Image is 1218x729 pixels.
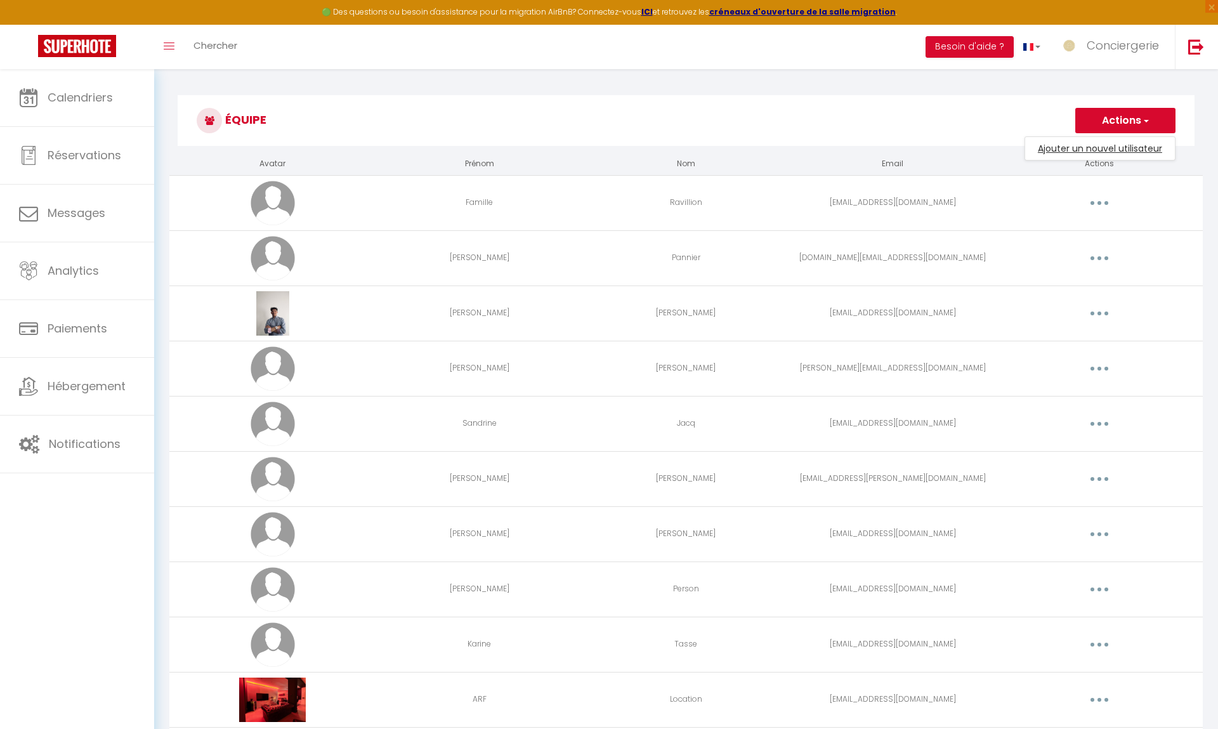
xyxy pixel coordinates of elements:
td: Sandrine [376,396,583,451]
img: avatar.png [251,181,295,225]
td: [PERSON_NAME] [583,286,790,341]
td: Tasse [583,617,790,672]
span: Calendriers [48,89,113,105]
th: Actions [996,153,1203,175]
img: avatar.png [251,512,295,556]
span: Messages [48,205,105,221]
td: [EMAIL_ADDRESS][DOMAIN_NAME] [789,672,996,727]
td: [PERSON_NAME] [376,451,583,506]
td: Location [583,672,790,727]
th: Nom [583,153,790,175]
td: [PERSON_NAME] [376,230,583,286]
td: [EMAIL_ADDRESS][PERSON_NAME][DOMAIN_NAME] [789,451,996,506]
img: avatar.png [251,346,295,391]
td: [PERSON_NAME] [583,506,790,562]
a: ICI [641,6,653,17]
td: Pannier [583,230,790,286]
td: [EMAIL_ADDRESS][DOMAIN_NAME] [789,562,996,617]
a: ... Conciergerie [1050,25,1175,69]
img: avatar.png [251,402,295,446]
img: avatar.png [251,567,295,612]
span: Hébergement [48,378,126,394]
button: Besoin d'aide ? [926,36,1014,58]
a: créneaux d'ouverture de la salle migration [709,6,896,17]
span: Paiements [48,320,107,336]
td: [EMAIL_ADDRESS][DOMAIN_NAME] [789,506,996,562]
img: 17344507576283.jpg [256,291,290,336]
span: Analytics [48,263,99,279]
td: Famille [376,175,583,230]
img: avatar.png [251,457,295,501]
td: [PERSON_NAME] [376,341,583,396]
a: Ajouter un nouvel utilisateur [1025,140,1175,157]
td: Jacq [583,396,790,451]
img: ... [1059,36,1078,55]
button: Actions [1075,108,1175,133]
td: [PERSON_NAME] [583,451,790,506]
th: Prénom [376,153,583,175]
span: Notifications [49,436,121,452]
td: Karine [376,617,583,672]
td: Ravillion [583,175,790,230]
img: avatar.png [251,236,295,280]
img: logout [1188,39,1204,55]
span: Conciergerie [1087,37,1159,53]
td: [PERSON_NAME][EMAIL_ADDRESS][DOMAIN_NAME] [789,341,996,396]
span: Réservations [48,147,121,163]
a: Chercher [184,25,247,69]
td: [EMAIL_ADDRESS][DOMAIN_NAME] [789,396,996,451]
td: Person [583,562,790,617]
td: [PERSON_NAME] [376,506,583,562]
td: [EMAIL_ADDRESS][DOMAIN_NAME] [789,175,996,230]
th: Avatar [169,153,376,175]
td: ARF [376,672,583,727]
img: Super Booking [38,35,116,57]
h3: Équipe [178,95,1195,146]
td: [EMAIL_ADDRESS][DOMAIN_NAME] [789,286,996,341]
td: [PERSON_NAME] [376,562,583,617]
td: [EMAIL_ADDRESS][DOMAIN_NAME] [789,617,996,672]
img: 17503401888011.jpeg [239,678,306,722]
th: Email [789,153,996,175]
button: Ouvrir le widget de chat LiveChat [10,5,48,43]
td: [PERSON_NAME] [583,341,790,396]
td: [PERSON_NAME] [376,286,583,341]
td: [DOMAIN_NAME][EMAIL_ADDRESS][DOMAIN_NAME] [789,230,996,286]
span: Chercher [193,39,237,52]
img: avatar.png [251,622,295,667]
